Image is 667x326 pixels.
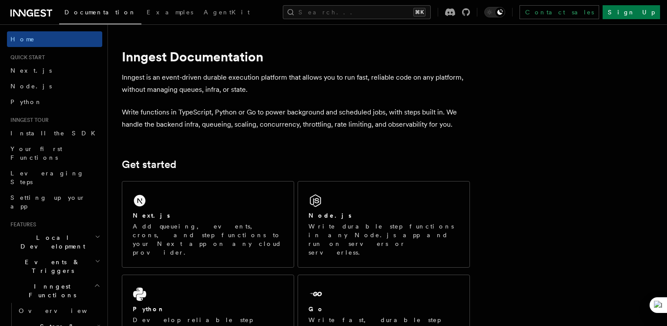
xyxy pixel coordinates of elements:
[59,3,141,24] a: Documentation
[7,190,102,214] a: Setting up your app
[7,258,95,275] span: Events & Triggers
[603,5,660,19] a: Sign Up
[7,282,94,299] span: Inngest Functions
[10,194,85,210] span: Setting up your app
[147,9,193,16] span: Examples
[7,230,102,254] button: Local Development
[7,125,102,141] a: Install the SDK
[413,8,426,17] kbd: ⌘K
[10,83,52,90] span: Node.js
[10,98,42,105] span: Python
[520,5,599,19] a: Contact sales
[133,211,170,220] h2: Next.js
[141,3,198,24] a: Examples
[7,254,102,279] button: Events & Triggers
[308,305,324,313] h2: Go
[122,106,470,131] p: Write functions in TypeScript, Python or Go to power background and scheduled jobs, with steps bu...
[10,145,62,161] span: Your first Functions
[7,117,49,124] span: Inngest tour
[484,7,505,17] button: Toggle dark mode
[15,303,102,319] a: Overview
[122,49,470,64] h1: Inngest Documentation
[133,305,165,313] h2: Python
[7,233,95,251] span: Local Development
[10,130,101,137] span: Install the SDK
[7,78,102,94] a: Node.js
[7,221,36,228] span: Features
[19,307,108,314] span: Overview
[133,222,283,257] p: Add queueing, events, crons, and step functions to your Next app on any cloud provider.
[7,279,102,303] button: Inngest Functions
[7,165,102,190] a: Leveraging Steps
[7,94,102,110] a: Python
[64,9,136,16] span: Documentation
[122,71,470,96] p: Inngest is an event-driven durable execution platform that allows you to run fast, reliable code ...
[198,3,255,24] a: AgentKit
[7,141,102,165] a: Your first Functions
[298,181,470,268] a: Node.jsWrite durable step functions in any Node.js app and run on servers or serverless.
[7,31,102,47] a: Home
[204,9,250,16] span: AgentKit
[7,54,45,61] span: Quick start
[7,63,102,78] a: Next.js
[308,222,459,257] p: Write durable step functions in any Node.js app and run on servers or serverless.
[283,5,431,19] button: Search...⌘K
[10,35,35,44] span: Home
[122,158,176,171] a: Get started
[308,211,352,220] h2: Node.js
[10,170,84,185] span: Leveraging Steps
[10,67,52,74] span: Next.js
[122,181,294,268] a: Next.jsAdd queueing, events, crons, and step functions to your Next app on any cloud provider.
